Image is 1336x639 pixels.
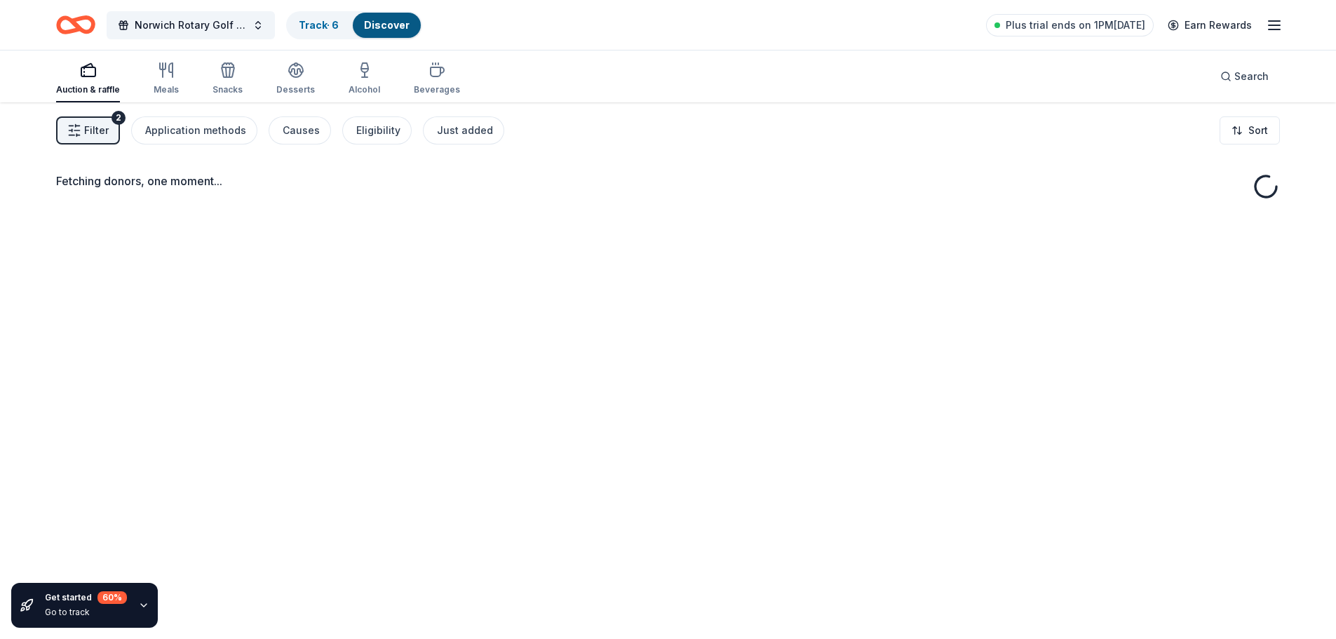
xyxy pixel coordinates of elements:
[342,116,412,144] button: Eligibility
[212,56,243,102] button: Snacks
[135,17,247,34] span: Norwich Rotary Golf Touranment
[299,19,339,31] a: Track· 6
[1159,13,1260,38] a: Earn Rewards
[986,14,1154,36] a: Plus trial ends on 1PM[DATE]
[97,591,127,604] div: 60 %
[286,11,422,39] button: Track· 6Discover
[1006,17,1145,34] span: Plus trial ends on 1PM[DATE]
[356,122,400,139] div: Eligibility
[1220,116,1280,144] button: Sort
[269,116,331,144] button: Causes
[283,122,320,139] div: Causes
[45,607,127,618] div: Go to track
[212,84,243,95] div: Snacks
[423,116,504,144] button: Just added
[145,122,246,139] div: Application methods
[45,591,127,604] div: Get started
[56,8,95,41] a: Home
[131,116,257,144] button: Application methods
[1209,62,1280,90] button: Search
[154,56,179,102] button: Meals
[414,84,460,95] div: Beverages
[56,116,120,144] button: Filter2
[56,84,120,95] div: Auction & raffle
[107,11,275,39] button: Norwich Rotary Golf Touranment
[349,56,380,102] button: Alcohol
[364,19,410,31] a: Discover
[112,111,126,125] div: 2
[414,56,460,102] button: Beverages
[56,56,120,102] button: Auction & raffle
[349,84,380,95] div: Alcohol
[84,122,109,139] span: Filter
[1248,122,1268,139] span: Sort
[276,56,315,102] button: Desserts
[1234,68,1269,85] span: Search
[154,84,179,95] div: Meals
[276,84,315,95] div: Desserts
[437,122,493,139] div: Just added
[56,173,1280,189] div: Fetching donors, one moment...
